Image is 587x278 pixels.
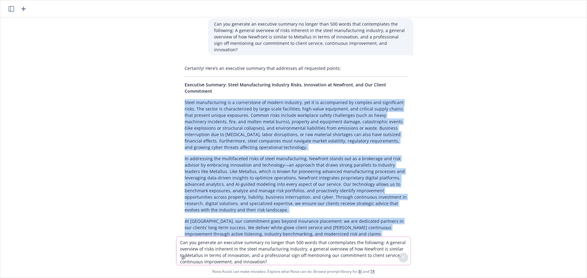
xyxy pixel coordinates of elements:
[185,218,407,256] p: At [GEOGRAPHIC_DATA], our commitment goes beyond insurance placement: we are dedicated partners i...
[185,82,386,94] span: Executive Summary: Steel Manufacturing Industry Risks, Innovation at Newfront, and Our Client Com...
[185,155,407,213] p: In addressing the multifaceted risks of steel manufacturing, Newfront stands out as a brokerage a...
[185,99,407,150] p: Steel manufacturing is a cornerstone of modern industry, yet it is accompanied by complex and sig...
[185,65,407,71] p: Certainly! Here’s an executive summary that addresses all requested points:
[212,265,375,278] span: Nova Assist can make mistakes. Explore what Nova can do: Browse prompt library for and
[214,21,407,53] p: Can you generate an executive summary no longer than 500 words that contemplates the following: A...
[370,269,375,274] a: TR
[358,269,362,274] a: BI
